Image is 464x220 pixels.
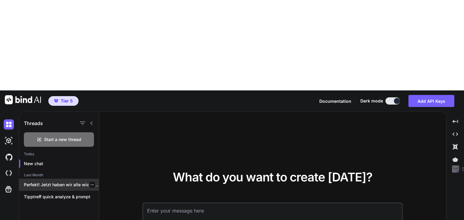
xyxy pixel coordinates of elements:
[4,168,14,178] img: cloudideIcon
[48,96,79,106] button: premiumTier 5
[5,95,41,104] img: Bind AI
[24,182,99,188] p: Perfekt! Jetzt haben wir alle wichtigen Details...
[319,99,351,104] span: Documentation
[173,170,372,184] span: What do you want to create [DATE]?
[4,136,14,146] img: darkAi-studio
[24,161,99,167] p: New chat
[319,98,351,104] button: Documentation
[4,152,14,162] img: githubDark
[408,95,454,107] button: Add API Keys
[19,173,99,178] h2: Last Month
[4,119,14,130] img: darkChat
[360,98,383,104] span: Dark mode
[24,194,99,200] p: Tipptreff quick analyze & prompt
[61,98,73,104] span: Tier 5
[54,99,58,103] img: premium
[44,137,81,143] span: Start a new thread
[19,152,99,156] h2: Today
[24,120,43,127] h1: Threads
